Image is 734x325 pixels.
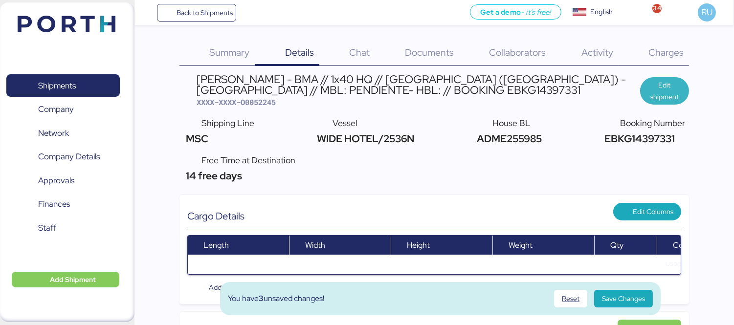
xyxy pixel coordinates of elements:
span: Vessel [333,117,357,129]
div: Cargo Details [187,210,434,222]
span: Save Changes [602,293,645,304]
span: Back to Shipments [177,7,233,19]
span: Network [38,126,69,140]
span: ADME255985 [474,132,542,145]
span: Shipments [38,79,76,93]
span: Company [38,102,74,116]
span: EBKG14397331 [602,132,675,145]
span: Qty [610,240,623,250]
span: Height [407,240,430,250]
a: Company Details [6,146,120,168]
a: Network [6,122,120,144]
span: Edit Columns [633,206,673,217]
span: Finances [38,197,70,211]
span: USD($) [666,260,684,269]
span: Documents [405,46,454,59]
span: Activity [581,46,613,59]
span: XXXX-XXXX-O0052245 [197,97,276,107]
span: WIDE HOTEL/2536N [314,132,414,145]
div: English [590,7,613,17]
span: 14 free days [183,169,242,182]
div: [PERSON_NAME] - BMA // 1x40 HQ // [GEOGRAPHIC_DATA] ([GEOGRAPHIC_DATA]) - [GEOGRAPHIC_DATA] // MB... [197,74,640,96]
span: 3 [259,293,264,303]
span: Add detail [209,282,240,293]
button: Reset [554,290,587,307]
span: unsaved changes! [264,293,324,303]
a: Finances [6,193,120,216]
span: House BL [492,117,531,129]
span: Edit shipment [648,79,681,103]
span: Chat [349,46,370,59]
span: Add Shipment [50,274,96,285]
a: Company [6,98,120,121]
a: Back to Shipments [157,4,237,22]
span: Company Details [38,150,100,164]
span: Summary [209,46,249,59]
span: Charges [648,46,684,59]
button: Add detail [187,279,247,296]
span: Booking Number [620,117,685,129]
span: MSC [183,132,208,145]
button: Edit Columns [613,203,682,220]
span: Weight [509,240,533,250]
button: Menu [140,4,157,21]
span: You have [228,293,259,303]
span: Details [285,46,314,59]
span: Length [203,240,229,250]
span: Staff [38,221,56,235]
span: Approvals [38,173,74,188]
a: Approvals [6,169,120,192]
span: Cost [673,240,690,250]
button: Save Changes [594,290,653,307]
span: Width [305,240,325,250]
button: Add Shipment [12,272,119,287]
span: Reset [562,293,579,304]
span: Shipping Line [201,117,254,129]
a: Shipments [6,74,120,97]
a: Staff [6,217,120,239]
span: Free Time at Destination [201,154,295,166]
span: Collaborators [489,46,546,59]
span: RU [701,6,712,19]
button: Edit shipment [640,77,689,105]
button: USD($) [662,257,689,271]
